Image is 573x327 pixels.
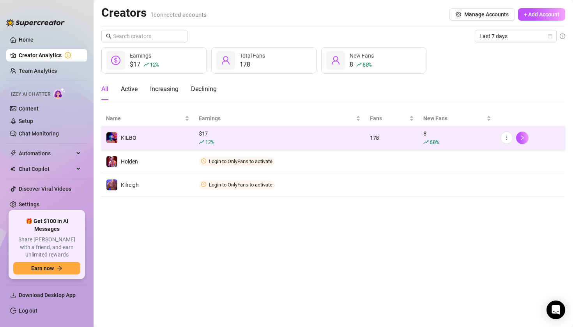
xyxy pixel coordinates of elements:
[209,182,272,188] span: Login to OnlyFans to activate
[19,130,59,137] a: Chat Monitoring
[121,84,138,94] div: Active
[106,33,111,39] span: search
[546,301,565,319] div: Open Intercom Messenger
[350,53,374,59] span: New Fans
[221,56,230,65] span: user
[19,49,81,62] a: Creator Analytics exclamation-circle
[350,60,374,69] div: 8
[423,129,491,146] div: 8
[199,129,361,146] div: $ 17
[11,91,50,98] span: Izzy AI Chatter
[101,5,207,20] h2: Creators
[113,32,177,40] input: Search creators
[201,158,206,163] span: clock-circle
[106,132,117,143] img: KILBO
[423,114,485,123] span: New Fans
[106,179,117,190] img: Kilreigh
[201,182,206,187] span: clock-circle
[548,34,552,39] span: calendar
[464,11,509,18] span: Manage Accounts
[209,158,272,164] span: Login to OnlyFans to activate
[356,62,362,67] span: rise
[560,33,565,39] span: info-circle
[150,61,159,68] span: 12 %
[504,135,509,141] span: more
[101,111,194,126] th: Name
[518,8,565,21] button: + Add Account
[19,118,33,124] a: Setup
[516,132,529,144] button: right
[150,84,179,94] div: Increasing
[130,60,159,69] div: $17
[13,236,80,259] span: Share [PERSON_NAME] with a friend, and earn unlimited rewards
[191,84,217,94] div: Declining
[370,114,408,123] span: Fans
[199,114,354,123] span: Earnings
[363,61,371,68] span: 60 %
[240,53,265,59] span: Total Fans
[121,135,136,141] span: KILBO
[370,134,414,142] div: 178
[106,156,117,167] img: Holden
[423,139,429,145] span: rise
[10,292,16,298] span: download
[240,60,265,69] div: 178
[143,62,149,67] span: rise
[205,138,214,146] span: 12 %
[19,163,74,175] span: Chat Copilot
[57,265,62,271] span: arrow-right
[199,139,204,145] span: rise
[365,111,419,126] th: Fans
[19,201,39,207] a: Settings
[479,30,552,42] span: Last 7 days
[13,262,80,274] button: Earn nowarrow-right
[456,12,461,17] span: setting
[106,114,183,123] span: Name
[194,111,365,126] th: Earnings
[19,105,39,112] a: Content
[111,56,120,65] span: dollar-circle
[121,158,138,165] span: Holden
[520,135,525,141] span: right
[13,218,80,233] span: 🎁 Get $100 in AI Messages
[419,111,495,126] th: New Fans
[19,37,34,43] a: Home
[19,292,76,298] span: Download Desktop App
[524,11,559,18] span: + Add Account
[10,150,16,156] span: thunderbolt
[19,186,71,192] a: Discover Viral Videos
[331,56,340,65] span: user
[31,265,54,271] span: Earn now
[121,182,139,188] span: Kilreigh
[430,138,439,146] span: 60 %
[19,147,74,160] span: Automations
[130,53,151,59] span: Earnings
[6,19,65,26] img: logo-BBDzfeDw.svg
[53,88,65,99] img: AI Chatter
[449,8,515,21] button: Manage Accounts
[150,11,207,18] span: 1 connected accounts
[19,68,57,74] a: Team Analytics
[101,84,108,94] div: All
[10,166,15,172] img: Chat Copilot
[19,308,37,314] a: Log out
